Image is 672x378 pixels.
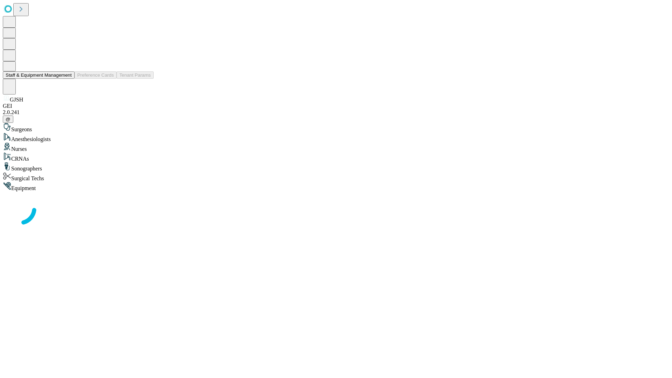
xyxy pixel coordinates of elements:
[3,115,13,123] button: @
[6,117,10,122] span: @
[3,103,669,109] div: GEI
[3,123,669,133] div: Surgeons
[3,71,75,79] button: Staff & Equipment Management
[3,172,669,182] div: Surgical Techs
[3,182,669,191] div: Equipment
[75,71,117,79] button: Preference Cards
[3,109,669,115] div: 2.0.241
[3,162,669,172] div: Sonographers
[3,142,669,152] div: Nurses
[3,152,669,162] div: CRNAs
[10,97,23,103] span: GJSH
[3,133,669,142] div: Anesthesiologists
[117,71,154,79] button: Tenant Params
